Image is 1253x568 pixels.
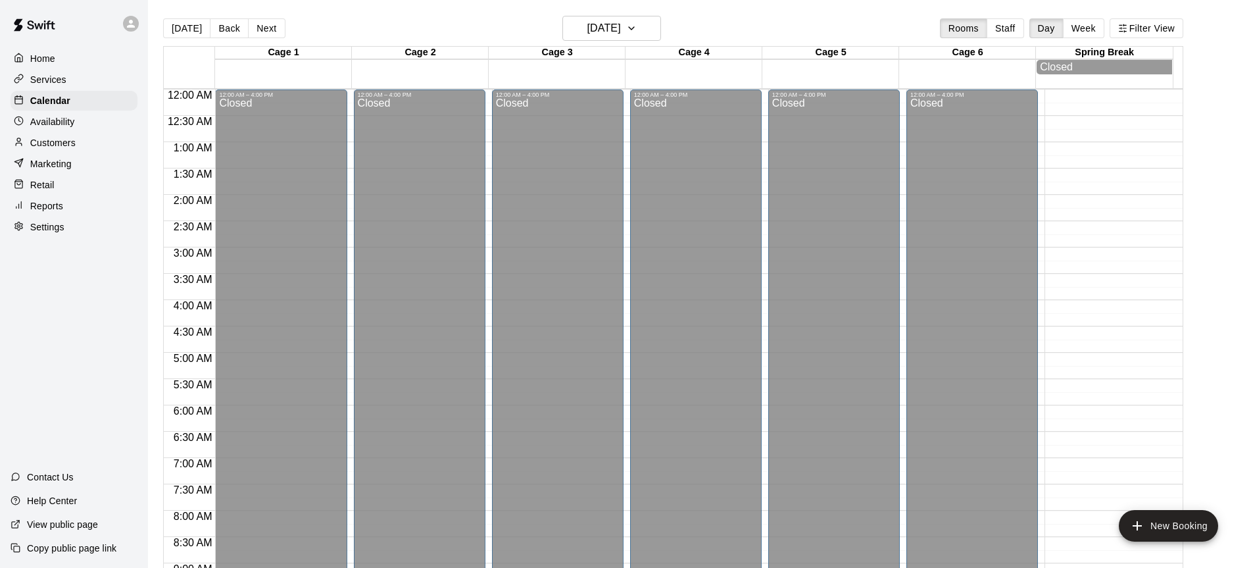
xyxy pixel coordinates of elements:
p: Customers [30,136,76,149]
div: Spring Break [1036,47,1173,59]
span: 12:00 AM [164,90,216,101]
div: 12:00 AM – 4:00 PM [772,91,896,98]
button: Day [1029,18,1064,38]
p: Settings [30,220,64,234]
button: Week [1063,18,1104,38]
div: Closed [1040,61,1169,73]
span: 3:30 AM [170,274,216,285]
div: 12:00 AM – 4:00 PM [634,91,758,98]
a: Marketing [11,154,137,174]
div: 12:00 AM – 4:00 PM [219,91,343,98]
a: Settings [11,217,137,237]
span: 3:00 AM [170,247,216,259]
div: Cage 4 [626,47,762,59]
a: Customers [11,133,137,153]
span: 7:00 AM [170,458,216,469]
button: [DATE] [562,16,661,41]
span: 8:30 AM [170,537,216,548]
div: Cage 2 [352,47,489,59]
a: Home [11,49,137,68]
div: 12:00 AM – 4:00 PM [496,91,620,98]
button: Filter View [1110,18,1183,38]
div: 12:00 AM – 4:00 PM [358,91,481,98]
a: Calendar [11,91,137,111]
p: Services [30,73,66,86]
p: Availability [30,115,75,128]
span: 4:30 AM [170,326,216,338]
div: Cage 3 [489,47,626,59]
a: Services [11,70,137,90]
span: 2:00 AM [170,195,216,206]
button: Back [210,18,249,38]
p: Contact Us [27,471,74,484]
h6: [DATE] [587,19,621,38]
a: Availability [11,112,137,132]
span: 12:30 AM [164,116,216,127]
div: 12:00 AM – 4:00 PM [910,91,1034,98]
p: View public page [27,518,98,531]
button: Next [248,18,285,38]
a: Reports [11,196,137,216]
p: Retail [30,178,55,192]
div: Cage 1 [215,47,352,59]
button: [DATE] [163,18,210,38]
span: 7:30 AM [170,484,216,496]
button: Staff [987,18,1024,38]
p: Marketing [30,157,72,170]
div: Cage 6 [899,47,1036,59]
span: 4:00 AM [170,300,216,311]
p: Home [30,52,55,65]
span: 1:30 AM [170,168,216,180]
span: 8:00 AM [170,511,216,522]
p: Calendar [30,94,70,107]
span: 5:30 AM [170,379,216,390]
button: Rooms [940,18,987,38]
p: Help Center [27,494,77,507]
a: Retail [11,175,137,195]
span: 6:30 AM [170,432,216,443]
span: 6:00 AM [170,405,216,417]
div: Cage 5 [762,47,899,59]
span: 2:30 AM [170,221,216,232]
span: 5:00 AM [170,353,216,364]
button: add [1119,510,1218,542]
p: Reports [30,199,63,213]
p: Copy public page link [27,542,116,555]
span: 1:00 AM [170,142,216,153]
